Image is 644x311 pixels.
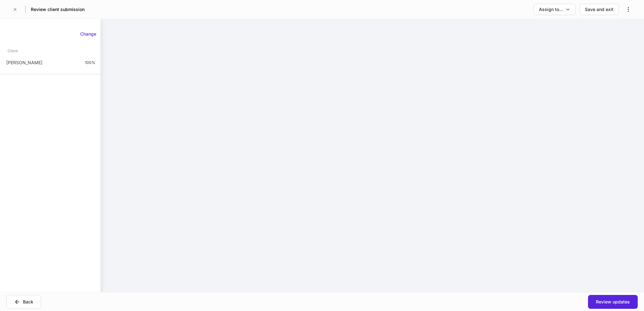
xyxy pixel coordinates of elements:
button: Back [6,295,41,309]
button: Save and exit [580,4,619,15]
button: Assign to... [534,4,576,15]
div: Back [23,299,33,305]
div: Client [8,45,18,56]
button: Review updates [588,295,638,309]
div: Review updates [596,299,630,305]
h5: Review client submission [31,6,85,13]
div: Save and exit [585,6,613,13]
p: 100% [85,60,95,65]
div: Assign to... [539,6,563,13]
div: Change [80,31,96,37]
p: [PERSON_NAME] [6,59,42,66]
button: Change [76,29,100,39]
